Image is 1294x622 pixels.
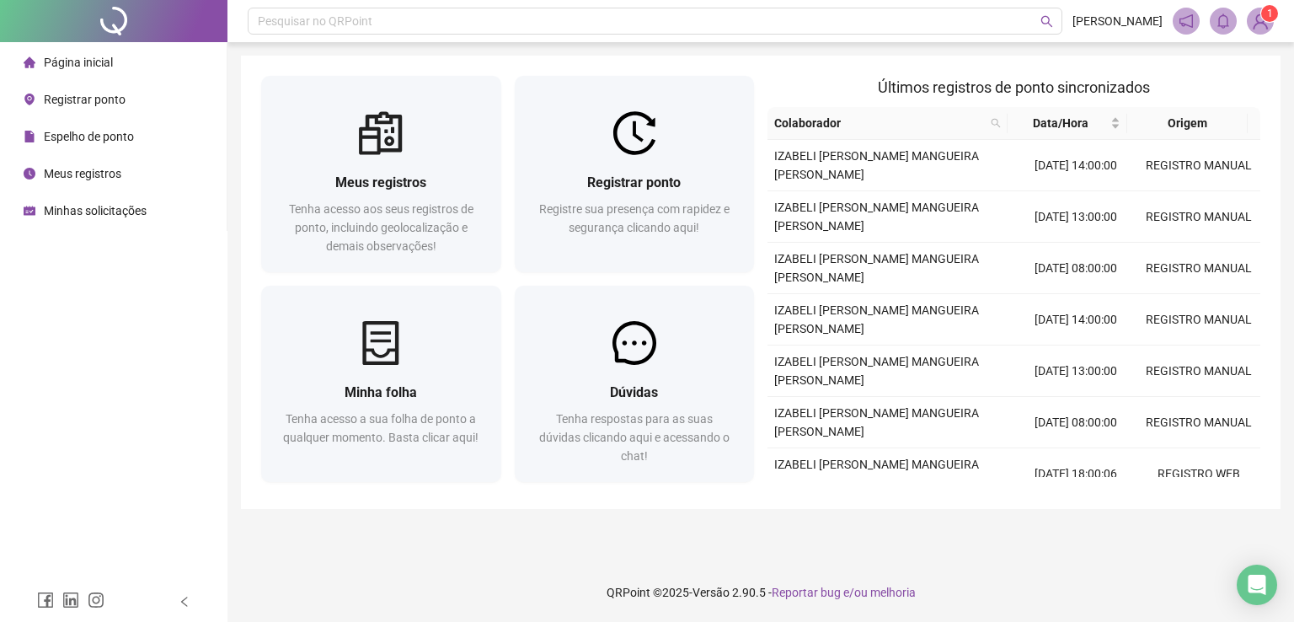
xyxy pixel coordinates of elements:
span: environment [24,94,35,105]
span: Registrar ponto [587,174,681,190]
td: [DATE] 14:00:00 [1014,140,1137,191]
span: Colaborador [774,114,984,132]
div: Open Intercom Messenger [1237,565,1277,605]
td: [DATE] 13:00:00 [1014,346,1137,397]
td: [DATE] 13:00:00 [1014,191,1137,243]
td: REGISTRO MANUAL [1137,397,1260,448]
span: 1 [1267,8,1273,19]
span: Data/Hora [1014,114,1107,132]
span: notification [1179,13,1194,29]
span: [PERSON_NAME] [1072,12,1163,30]
a: Minha folhaTenha acesso a sua folha de ponto a qualquer momento. Basta clicar aqui! [261,286,501,482]
span: clock-circle [24,168,35,180]
td: [DATE] 08:00:00 [1014,243,1137,294]
span: Meus registros [335,174,426,190]
span: Minhas solicitações [44,204,147,217]
span: Tenha acesso a sua folha de ponto a qualquer momento. Basta clicar aqui! [283,412,479,444]
td: [DATE] 08:00:00 [1014,397,1137,448]
span: linkedin [62,592,79,609]
span: home [24,56,35,68]
span: IZABELI [PERSON_NAME] MANGUEIRA [PERSON_NAME] [774,458,979,490]
span: search [1040,15,1053,28]
span: Reportar bug e/ou melhoria [772,586,916,599]
span: instagram [88,592,104,609]
span: Página inicial [44,56,113,69]
span: schedule [24,205,35,217]
span: Registre sua presença com rapidez e segurança clicando aqui! [539,202,730,234]
footer: QRPoint © 2025 - 2.90.5 - [227,563,1294,622]
span: search [991,118,1001,128]
a: Meus registrosTenha acesso aos seus registros de ponto, incluindo geolocalização e demais observa... [261,76,501,272]
td: REGISTRO MANUAL [1137,243,1260,294]
td: [DATE] 18:00:06 [1014,448,1137,500]
span: Registrar ponto [44,93,126,106]
span: IZABELI [PERSON_NAME] MANGUEIRA [PERSON_NAME] [774,252,979,284]
img: 93075 [1248,8,1273,34]
span: Dúvidas [610,384,658,400]
td: REGISTRO MANUAL [1137,140,1260,191]
td: [DATE] 14:00:00 [1014,294,1137,346]
span: Tenha acesso aos seus registros de ponto, incluindo geolocalização e demais observações! [289,202,473,253]
span: left [179,596,190,608]
td: REGISTRO MANUAL [1137,294,1260,346]
span: Versão [692,586,730,599]
a: DúvidasTenha respostas para as suas dúvidas clicando aqui e acessando o chat! [515,286,755,482]
a: Registrar pontoRegistre sua presença com rapidez e segurança clicando aqui! [515,76,755,272]
td: REGISTRO WEB [1137,448,1260,500]
span: facebook [37,592,54,609]
span: Últimos registros de ponto sincronizados [878,78,1150,96]
span: Tenha respostas para as suas dúvidas clicando aqui e acessando o chat! [539,412,730,463]
span: file [24,131,35,142]
span: Espelho de ponto [44,130,134,143]
span: IZABELI [PERSON_NAME] MANGUEIRA [PERSON_NAME] [774,406,979,438]
th: Data/Hora [1008,107,1127,140]
span: bell [1216,13,1231,29]
span: IZABELI [PERSON_NAME] MANGUEIRA [PERSON_NAME] [774,355,979,387]
th: Origem [1127,107,1247,140]
span: Meus registros [44,167,121,180]
span: IZABELI [PERSON_NAME] MANGUEIRA [PERSON_NAME] [774,201,979,233]
td: REGISTRO MANUAL [1137,191,1260,243]
span: IZABELI [PERSON_NAME] MANGUEIRA [PERSON_NAME] [774,149,979,181]
sup: Atualize o seu contato no menu Meus Dados [1261,5,1278,22]
span: IZABELI [PERSON_NAME] MANGUEIRA [PERSON_NAME] [774,303,979,335]
span: Minha folha [345,384,417,400]
span: search [987,110,1004,136]
td: REGISTRO MANUAL [1137,346,1260,397]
